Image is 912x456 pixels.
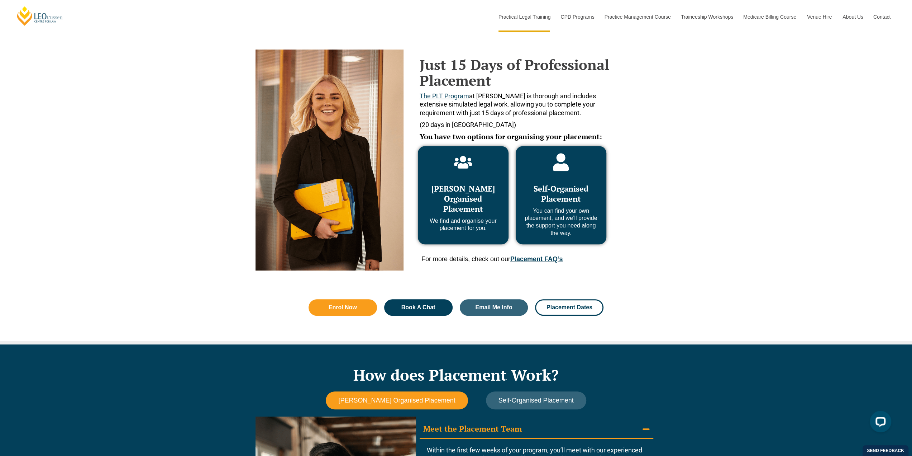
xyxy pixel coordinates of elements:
[384,299,453,316] a: Book A Chat
[329,305,357,310] span: Enrol Now
[498,397,574,404] span: Self-Organised Placement
[493,1,555,32] a: Practical Legal Training
[535,299,603,316] a: Placement Dates
[675,1,738,32] a: Traineeship Workshops
[460,299,528,316] a: Email Me Info
[420,132,602,141] span: You have two options for organising your placement:
[309,299,377,316] a: Enrol Now
[864,408,894,438] iframe: LiveChat chat widget
[421,255,563,263] span: For more details, check out our
[523,207,599,237] p: You can find your own placement, and we’ll provide the support you need along the way.
[738,1,802,32] a: Medicare Billing Course
[252,366,660,384] h2: How does Placement Work?
[546,305,592,310] span: Placement Dates
[420,92,469,100] a: The PLT Program
[420,92,596,117] span: at [PERSON_NAME] is thorough and includes extensive simulated legal work, allowing you to complet...
[16,6,64,26] a: [PERSON_NAME] Centre for Law
[401,305,435,310] span: Book A Chat
[475,305,512,310] span: Email Me Info
[868,1,896,32] a: Contact
[802,1,837,32] a: Venue Hire
[420,55,609,90] strong: Just 15 Days of Professional Placement
[338,397,455,404] span: [PERSON_NAME] Organised Placement
[423,424,522,434] div: Meet the Placement Team
[837,1,868,32] a: About Us
[431,183,495,214] span: [PERSON_NAME] Organised Placement
[534,183,588,204] span: Self-Organised Placement
[420,420,653,439] summary: Meet the Placement Team
[420,121,516,128] span: (20 days in [GEOGRAPHIC_DATA])
[599,1,675,32] a: Practice Management Course
[555,1,599,32] a: CPD Programs
[510,255,563,263] a: Placement FAQ’s
[425,217,501,232] p: We find and organise your placement for you.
